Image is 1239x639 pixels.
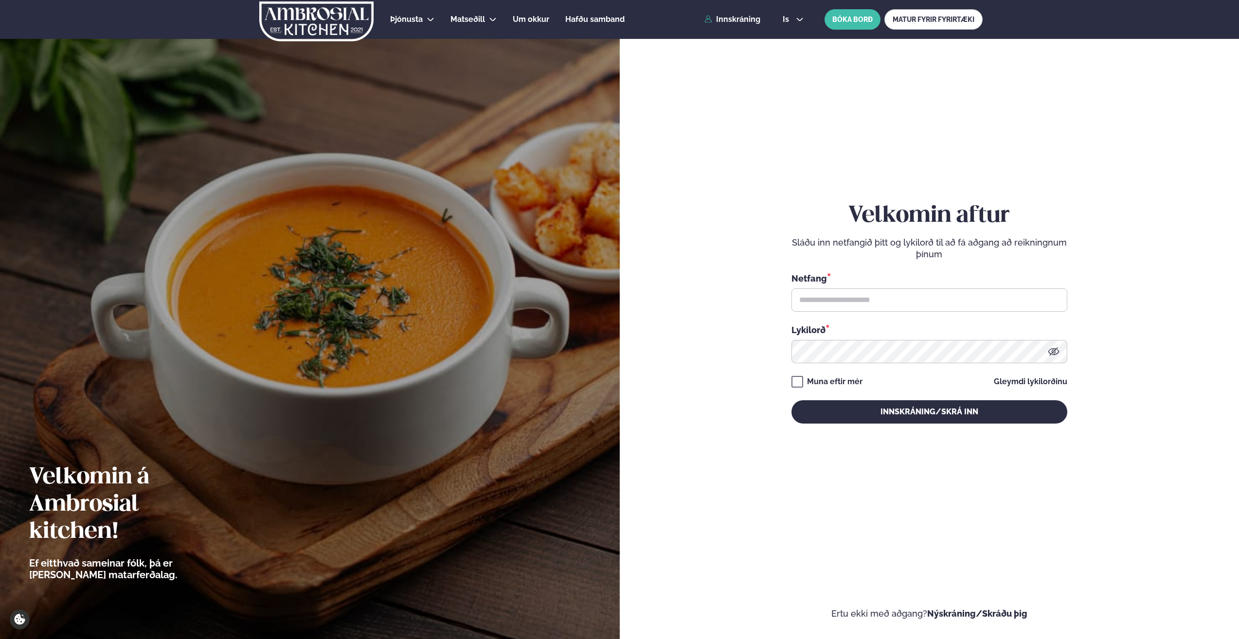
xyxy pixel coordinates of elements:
[649,608,1210,620] p: Ertu ekki með aðgang?
[450,14,485,25] a: Matseðill
[513,15,549,24] span: Um okkur
[791,400,1067,424] button: Innskráning/Skrá inn
[783,16,792,23] span: is
[29,557,231,581] p: Ef eitthvað sameinar fólk, þá er [PERSON_NAME] matarferðalag.
[565,14,625,25] a: Hafðu samband
[791,323,1067,336] div: Lykilorð
[927,608,1027,619] a: Nýskráning/Skráðu þig
[994,378,1067,386] a: Gleymdi lykilorðinu
[565,15,625,24] span: Hafðu samband
[825,9,880,30] button: BÓKA BORÐ
[29,464,231,546] h2: Velkomin á Ambrosial kitchen!
[513,14,549,25] a: Um okkur
[390,15,423,24] span: Þjónusta
[791,202,1067,230] h2: Velkomin aftur
[390,14,423,25] a: Þjónusta
[791,272,1067,284] div: Netfang
[258,1,375,41] img: logo
[884,9,983,30] a: MATUR FYRIR FYRIRTÆKI
[775,16,811,23] button: is
[704,15,760,24] a: Innskráning
[450,15,485,24] span: Matseðill
[10,609,30,629] a: Cookie settings
[791,237,1067,260] p: Sláðu inn netfangið þitt og lykilorð til að fá aðgang að reikningnum þínum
